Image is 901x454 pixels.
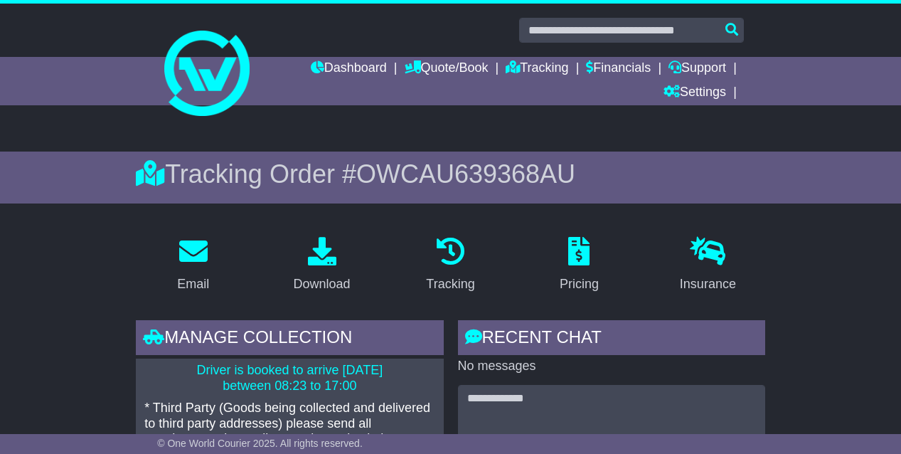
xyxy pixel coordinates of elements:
[458,320,765,359] div: RECENT CHAT
[356,159,575,189] span: OWCAU639368AU
[168,232,218,299] a: Email
[671,232,745,299] a: Insurance
[550,232,608,299] a: Pricing
[311,57,387,81] a: Dashboard
[294,275,351,294] div: Download
[144,363,434,394] p: Driver is booked to arrive [DATE] between 08:23 to 17:00
[136,320,443,359] div: Manage collection
[560,275,599,294] div: Pricing
[177,275,209,294] div: Email
[136,159,765,189] div: Tracking Order #
[426,275,474,294] div: Tracking
[284,232,360,299] a: Download
[506,57,568,81] a: Tracking
[405,57,489,81] a: Quote/Book
[586,57,651,81] a: Financials
[680,275,736,294] div: Insurance
[663,81,726,105] a: Settings
[668,57,726,81] a: Support
[458,359,765,374] p: No messages
[417,232,484,299] a: Tracking
[157,438,363,449] span: © One World Courier 2025. All rights reserved.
